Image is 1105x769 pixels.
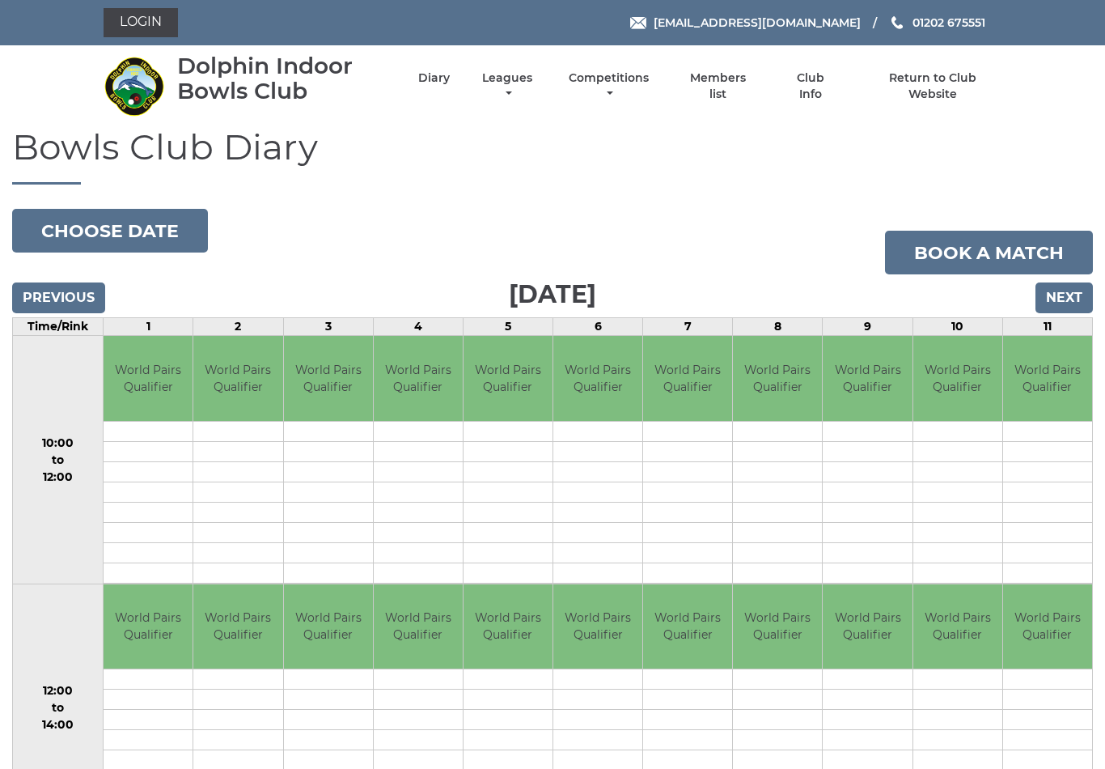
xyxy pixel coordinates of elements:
[284,584,373,669] td: World Pairs Qualifier
[891,16,903,29] img: Phone us
[478,70,536,102] a: Leagues
[630,14,861,32] a: Email [EMAIL_ADDRESS][DOMAIN_NAME]
[643,584,732,669] td: World Pairs Qualifier
[1003,584,1092,669] td: World Pairs Qualifier
[643,318,733,336] td: 7
[284,336,373,421] td: World Pairs Qualifier
[1035,283,1093,313] input: Next
[373,318,463,336] td: 4
[913,584,1002,669] td: World Pairs Qualifier
[464,584,552,669] td: World Pairs Qualifier
[418,70,450,86] a: Diary
[283,318,373,336] td: 3
[823,584,912,669] td: World Pairs Qualifier
[654,15,861,30] span: [EMAIL_ADDRESS][DOMAIN_NAME]
[913,336,1002,421] td: World Pairs Qualifier
[193,318,283,336] td: 2
[733,318,823,336] td: 8
[885,231,1093,274] a: Book a match
[1003,336,1092,421] td: World Pairs Qualifier
[463,318,552,336] td: 5
[643,336,732,421] td: World Pairs Qualifier
[630,17,646,29] img: Email
[733,336,822,421] td: World Pairs Qualifier
[104,56,164,117] img: Dolphin Indoor Bowls Club
[104,8,178,37] a: Login
[912,15,985,30] span: 01202 675551
[104,336,193,421] td: World Pairs Qualifier
[12,283,105,313] input: Previous
[733,584,822,669] td: World Pairs Qualifier
[12,127,1093,185] h1: Bowls Club Diary
[681,70,756,102] a: Members list
[104,318,193,336] td: 1
[177,53,390,104] div: Dolphin Indoor Bowls Club
[912,318,1002,336] td: 10
[13,318,104,336] td: Time/Rink
[374,584,463,669] td: World Pairs Qualifier
[193,336,282,421] td: World Pairs Qualifier
[565,70,653,102] a: Competitions
[464,336,552,421] td: World Pairs Qualifier
[889,14,985,32] a: Phone us 01202 675551
[13,336,104,584] td: 10:00 to 12:00
[823,318,912,336] td: 9
[1002,318,1092,336] td: 11
[374,336,463,421] td: World Pairs Qualifier
[823,336,912,421] td: World Pairs Qualifier
[553,336,642,421] td: World Pairs Qualifier
[553,318,643,336] td: 6
[865,70,1001,102] a: Return to Club Website
[553,584,642,669] td: World Pairs Qualifier
[12,209,208,253] button: Choose date
[784,70,836,102] a: Club Info
[104,584,193,669] td: World Pairs Qualifier
[193,584,282,669] td: World Pairs Qualifier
